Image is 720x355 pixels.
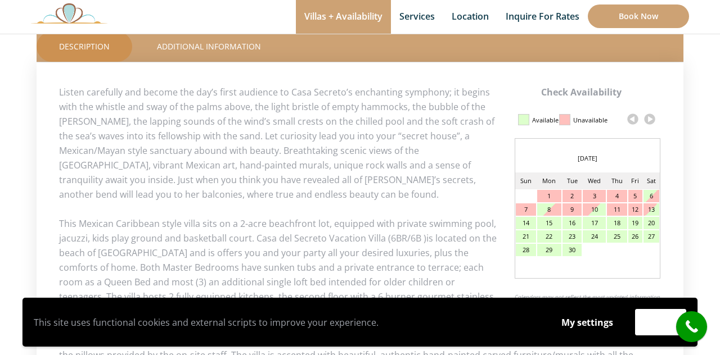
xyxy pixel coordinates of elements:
div: 6 [643,190,659,202]
td: Wed [582,172,606,189]
div: 7 [516,203,536,216]
div: 24 [583,230,606,243]
div: 29 [537,244,561,256]
div: 19 [628,217,642,229]
td: Tue [562,172,582,189]
div: 10 [583,203,606,216]
button: Accept [635,309,686,335]
p: This Mexican Caribbean style villa sits on a 2-acre beachfront lot, equipped with private swimmin... [59,216,661,318]
p: Listen carefully and become the day’s first audience to Casa Secreto’s enchanting symphony; it be... [59,85,661,202]
div: 22 [537,230,561,243]
div: 8 [537,203,561,216]
a: Description [37,31,132,62]
td: Mon [537,172,562,189]
img: Awesome Logo [31,3,107,24]
div: Available [532,111,559,130]
div: 13 [643,203,659,216]
div: 11 [607,203,627,216]
div: 23 [562,230,582,243]
td: Thu [606,172,628,189]
i: call [679,314,704,339]
div: 20 [643,217,659,229]
div: 9 [562,203,582,216]
div: Unavailable [573,111,607,130]
div: 25 [607,230,627,243]
div: 21 [516,230,536,243]
div: [DATE] [515,150,660,167]
div: 16 [562,217,582,229]
div: 18 [607,217,627,229]
div: 12 [628,203,642,216]
div: 28 [516,244,536,256]
a: Book Now [588,4,689,28]
div: 5 [628,190,642,202]
div: 26 [628,230,642,243]
td: Sun [515,172,537,189]
div: 1 [537,190,561,202]
div: 4 [607,190,627,202]
td: Sat [643,172,660,189]
button: My settings [551,310,624,335]
div: 14 [516,217,536,229]
div: 3 [583,190,606,202]
div: 27 [643,230,659,243]
td: Fri [628,172,642,189]
a: call [676,311,707,342]
p: This site uses functional cookies and external scripts to improve your experience. [34,314,539,331]
div: 2 [562,190,582,202]
div: 17 [583,217,606,229]
div: 15 [537,217,561,229]
div: 30 [562,244,582,256]
a: Additional Information [134,31,283,62]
